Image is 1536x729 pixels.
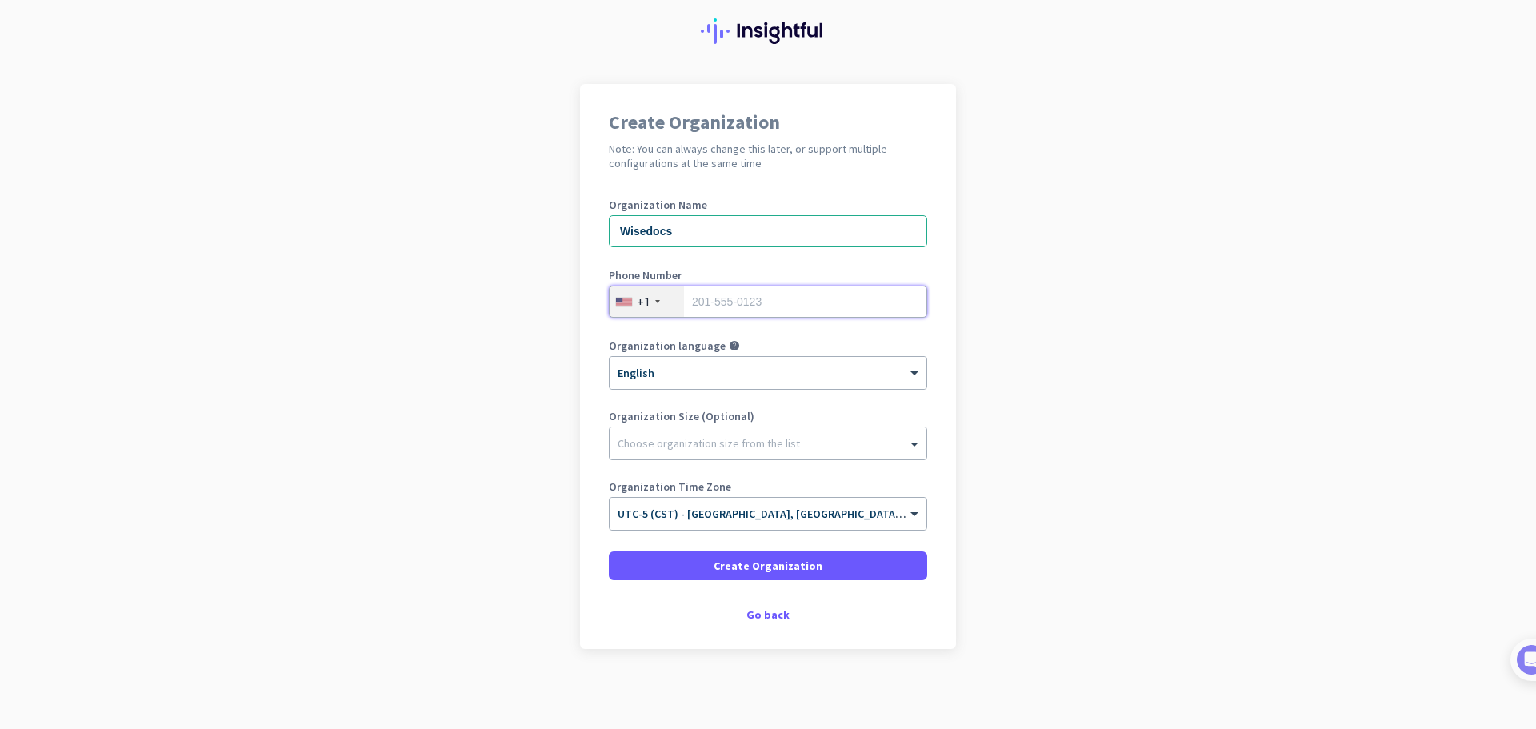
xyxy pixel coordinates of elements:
[609,199,927,210] label: Organization Name
[609,551,927,580] button: Create Organization
[729,340,740,351] i: help
[714,558,822,574] span: Create Organization
[609,215,927,247] input: What is the name of your organization?
[609,481,927,492] label: Organization Time Zone
[609,411,927,422] label: Organization Size (Optional)
[609,270,927,281] label: Phone Number
[609,113,927,132] h1: Create Organization
[609,286,927,318] input: 201-555-0123
[609,142,927,170] h2: Note: You can always change this later, or support multiple configurations at the same time
[609,609,927,620] div: Go back
[609,340,726,351] label: Organization language
[637,294,650,310] div: +1
[701,18,835,44] img: Insightful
